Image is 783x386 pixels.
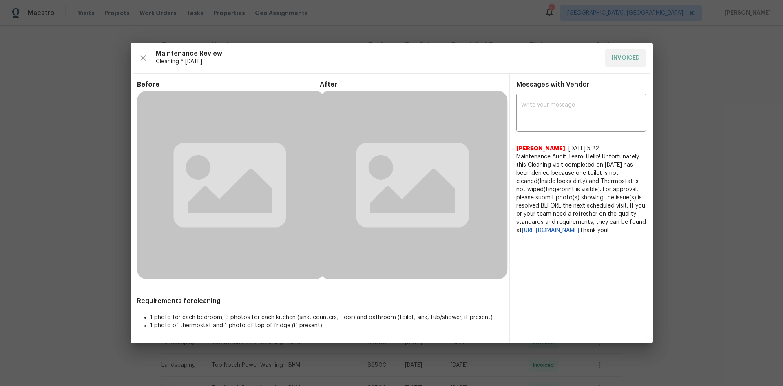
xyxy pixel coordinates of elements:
span: [DATE] 5:22 [568,146,599,152]
span: Maintenance Review [156,49,599,58]
span: Cleaning * [DATE] [156,58,599,66]
a: [URL][DOMAIN_NAME]. [522,228,580,233]
span: Before [137,80,320,89]
span: [PERSON_NAME] [516,145,565,153]
span: Messages with Vendor [516,81,589,88]
li: 1 photo for each bedroom, 3 photos for each kitchen (sink, counters, floor) and bathroom (toilet,... [150,313,502,321]
span: Maintenance Audit Team: Hello! Unfortunately this Cleaning visit completed on [DATE] has been den... [516,153,646,234]
span: Requirements for cleaning [137,297,502,305]
span: After [320,80,502,89]
li: 1 photo of thermostat and 1 photo of top of fridge (if present) [150,321,502,330]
